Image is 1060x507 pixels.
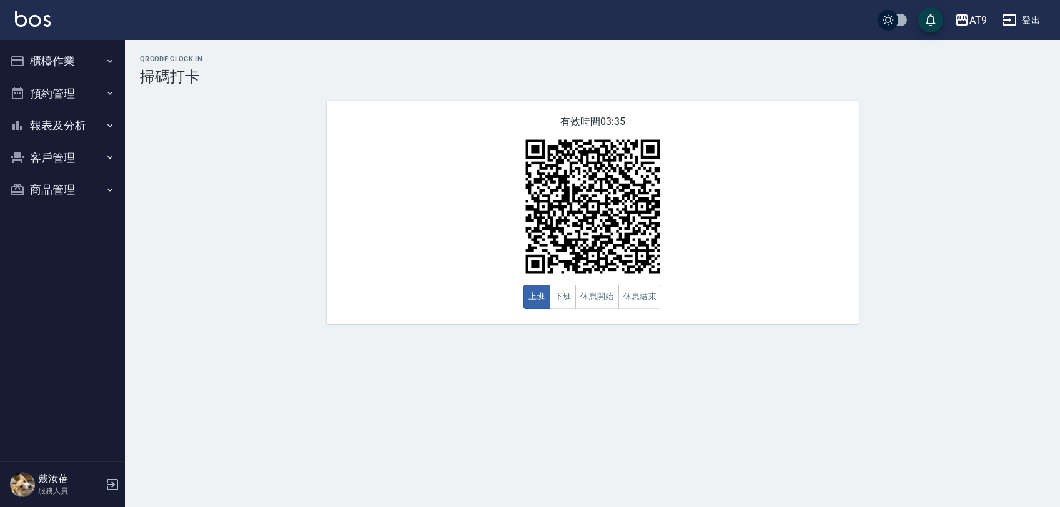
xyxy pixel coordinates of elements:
div: 有效時間 03:35 [327,101,859,324]
h5: 戴汝蓓 [38,473,102,485]
button: 預約管理 [5,77,120,110]
button: AT9 [949,7,992,33]
button: 下班 [550,285,577,309]
button: 休息開始 [575,285,619,309]
button: 休息結束 [618,285,662,309]
button: 報表及分析 [5,109,120,142]
button: 客戶管理 [5,142,120,174]
div: AT9 [969,12,987,28]
h3: 掃碼打卡 [140,68,1045,86]
button: 上班 [523,285,550,309]
button: save [918,7,943,32]
button: 櫃檯作業 [5,45,120,77]
p: 服務人員 [38,485,102,496]
img: Logo [15,11,51,27]
button: 登出 [997,9,1045,32]
h2: QRcode Clock In [140,55,1045,63]
button: 商品管理 [5,174,120,206]
img: Person [10,472,35,497]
